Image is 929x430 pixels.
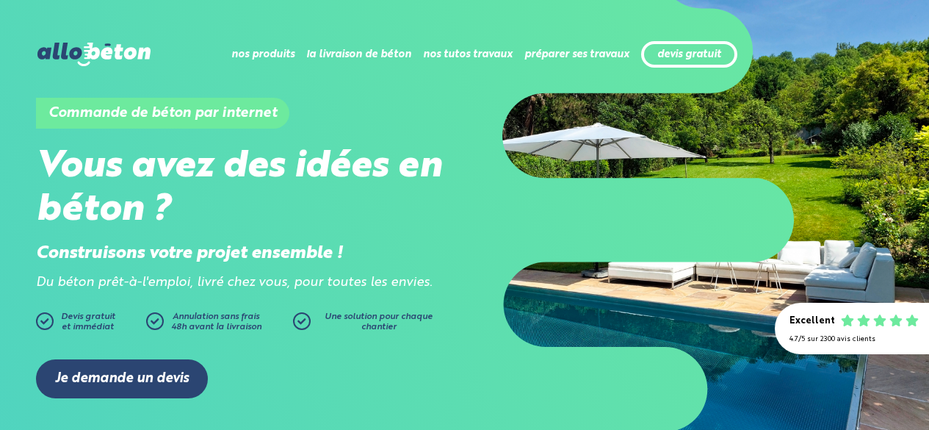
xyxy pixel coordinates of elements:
[171,312,261,332] span: Annulation sans frais 48h avant la livraison
[36,276,433,289] i: Du béton prêt-à-l'emploi, livré chez vous, pour toutes les envies.
[524,37,629,72] li: préparer ses travaux
[293,312,440,337] a: Une solution pour chaque chantier
[37,43,151,66] img: allobéton
[231,37,294,72] li: nos produits
[306,37,411,72] li: la livraison de béton
[325,312,433,332] span: Une solution pour chaque chantier
[789,335,914,343] div: 4.7/5 sur 2300 avis clients
[146,312,293,337] a: Annulation sans frais48h avant la livraison
[36,245,343,262] strong: Construisons votre projet ensemble !
[657,49,721,61] a: devis gratuit
[36,359,208,398] a: Je demande un devis
[36,146,465,232] h2: Vous avez des idées en béton ?
[36,98,289,129] h1: Commande de béton par internet
[789,316,835,327] div: Excellent
[423,37,513,72] li: nos tutos travaux
[36,312,139,337] a: Devis gratuitet immédiat
[61,312,115,332] span: Devis gratuit et immédiat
